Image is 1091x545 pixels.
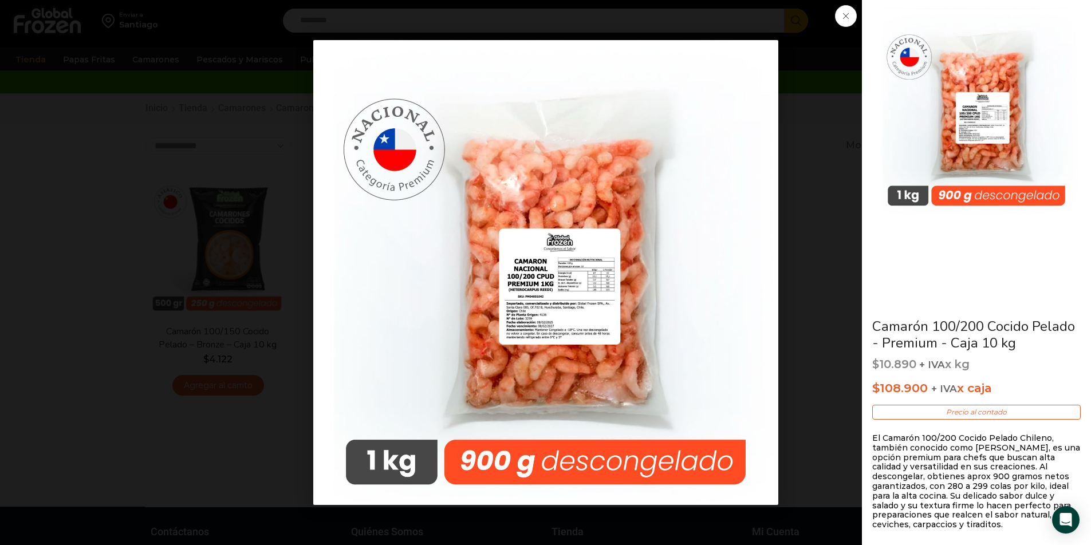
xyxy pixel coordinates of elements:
[872,381,928,395] bdi: 108.900
[872,357,879,371] span: $
[931,383,957,394] span: + IVA
[919,359,945,370] span: + IVA
[872,381,880,395] span: $
[1052,506,1080,534] div: Open Intercom Messenger
[873,9,1080,219] div: 1 / 3
[872,358,1081,372] p: x kg
[872,433,1081,530] p: El Camarón 100/200 Cocido Pelado Chileno, también conocido como [PERSON_NAME], es una opción prem...
[872,378,1081,398] p: x caja
[872,405,1081,420] p: Precio al contado
[873,9,1080,215] img: camaron nacional premium
[872,317,1075,352] a: Camarón 100/200 Cocido Pelado - Premium - Caja 10 kg
[872,357,916,371] bdi: 10.890
[313,40,778,505] img: camaron-nacional-premium.jpeg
